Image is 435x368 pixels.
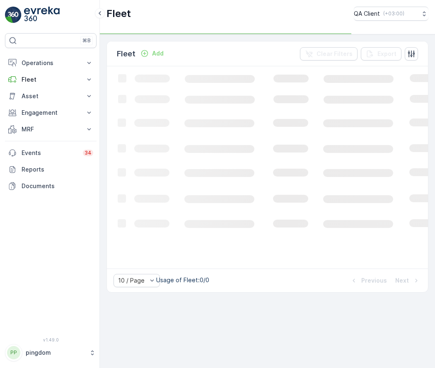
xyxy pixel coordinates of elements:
[106,7,131,20] p: Fleet
[300,47,358,61] button: Clear Filters
[349,276,388,286] button: Previous
[22,109,80,117] p: Engagement
[22,92,80,100] p: Asset
[5,7,22,23] img: logo
[22,182,93,190] p: Documents
[394,276,421,286] button: Next
[117,48,135,60] p: Fleet
[22,59,80,67] p: Operations
[5,121,97,138] button: MRF
[26,349,85,357] p: pingdom
[22,149,78,157] p: Events
[383,10,404,17] p: ( +03:00 )
[137,48,167,58] button: Add
[5,71,97,88] button: Fleet
[5,55,97,71] button: Operations
[5,178,97,194] a: Documents
[5,104,97,121] button: Engagement
[22,165,93,174] p: Reports
[354,7,428,21] button: QA Client(+03:00)
[22,75,80,84] p: Fleet
[361,276,387,285] p: Previous
[85,150,92,156] p: 34
[354,10,380,18] p: QA Client
[377,50,396,58] p: Export
[317,50,353,58] p: Clear Filters
[5,337,97,342] span: v 1.49.0
[152,49,164,58] p: Add
[5,344,97,361] button: PPpingdom
[24,7,60,23] img: logo_light-DOdMpM7g.png
[22,125,80,133] p: MRF
[5,161,97,178] a: Reports
[82,37,91,44] p: ⌘B
[5,145,97,161] a: Events34
[156,276,209,284] p: Usage of Fleet : 0/0
[5,88,97,104] button: Asset
[7,346,20,359] div: PP
[395,276,409,285] p: Next
[361,47,401,61] button: Export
